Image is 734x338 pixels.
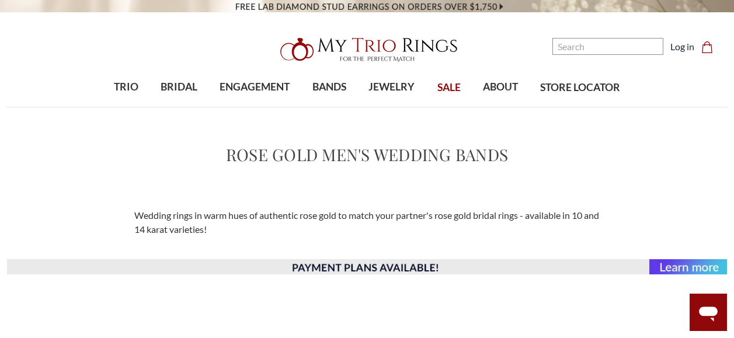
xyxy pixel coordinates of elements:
span: JEWELRY [368,79,415,95]
a: My Trio Rings [213,31,521,68]
a: Cart with 0 items [701,40,720,54]
button: submenu toggle [173,106,185,107]
input: Search [552,38,663,55]
a: Log in [670,40,694,54]
a: JEWELRY [357,68,426,106]
a: TRIO [103,68,149,106]
a: ABOUT [472,68,529,106]
h1: Rose Gold Men's Wedding Bands [226,142,508,167]
a: STORE LOCATOR [529,69,631,107]
span: SALE [437,80,461,95]
span: BANDS [312,79,346,95]
button: submenu toggle [386,106,398,107]
span: STORE LOCATOR [540,80,620,95]
svg: cart.cart_preview [701,41,713,53]
button: submenu toggle [495,106,506,107]
a: BRIDAL [149,68,208,106]
button: submenu toggle [249,106,260,107]
a: SALE [426,69,471,107]
span: TRIO [114,79,138,95]
span: ENGAGEMENT [220,79,290,95]
button: submenu toggle [323,106,335,107]
span: BRIDAL [161,79,197,95]
div: Wedding rings in warm hues of authentic rose gold to match your partner's rose gold bridal rings ... [127,208,607,236]
a: BANDS [301,68,357,106]
button: submenu toggle [120,106,132,107]
span: ABOUT [483,79,518,95]
img: My Trio Rings [274,31,461,68]
a: ENGAGEMENT [208,68,301,106]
